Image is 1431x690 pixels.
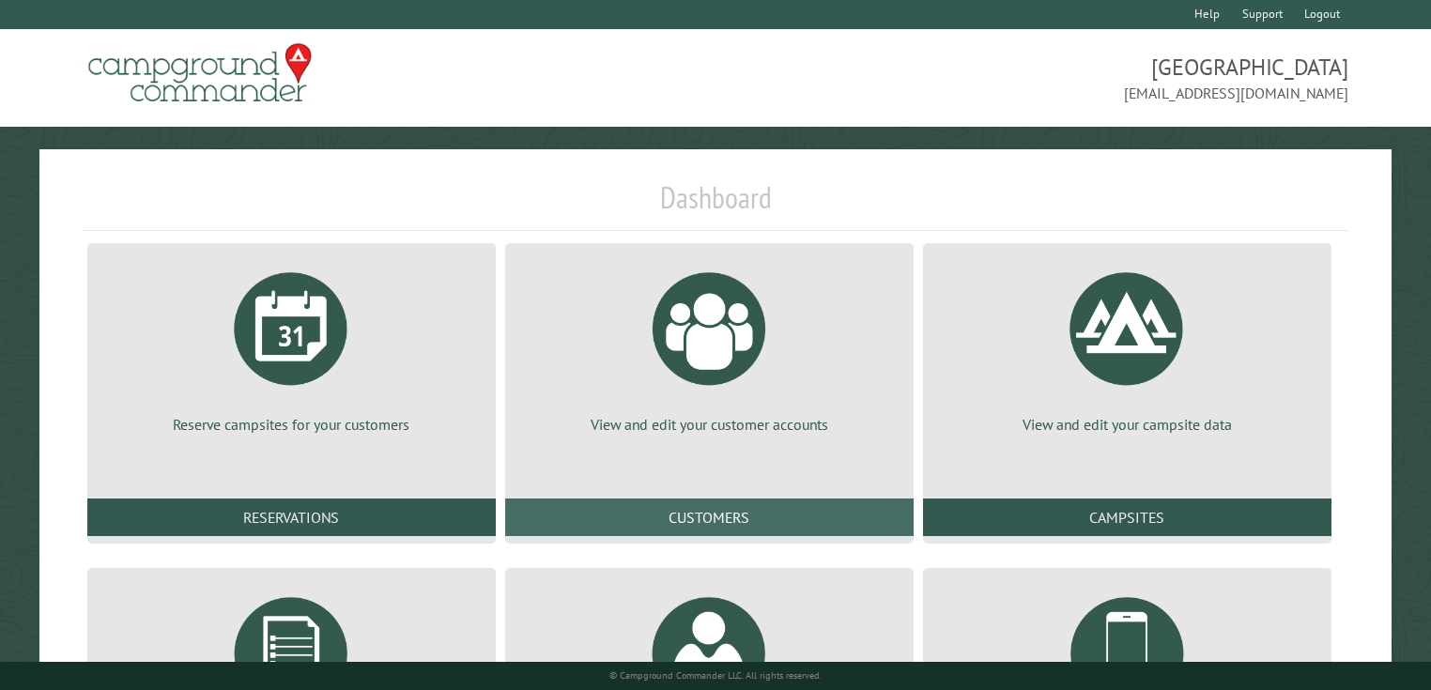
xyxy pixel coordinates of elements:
[87,498,496,536] a: Reservations
[946,258,1309,435] a: View and edit your campsite data
[110,414,473,435] p: Reserve campsites for your customers
[528,258,891,435] a: View and edit your customer accounts
[715,52,1348,104] span: [GEOGRAPHIC_DATA] [EMAIL_ADDRESS][DOMAIN_NAME]
[946,414,1309,435] p: View and edit your campsite data
[528,414,891,435] p: View and edit your customer accounts
[110,258,473,435] a: Reserve campsites for your customers
[83,179,1349,231] h1: Dashboard
[83,37,317,110] img: Campground Commander
[609,669,822,682] small: © Campground Commander LLC. All rights reserved.
[923,498,1331,536] a: Campsites
[505,498,914,536] a: Customers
